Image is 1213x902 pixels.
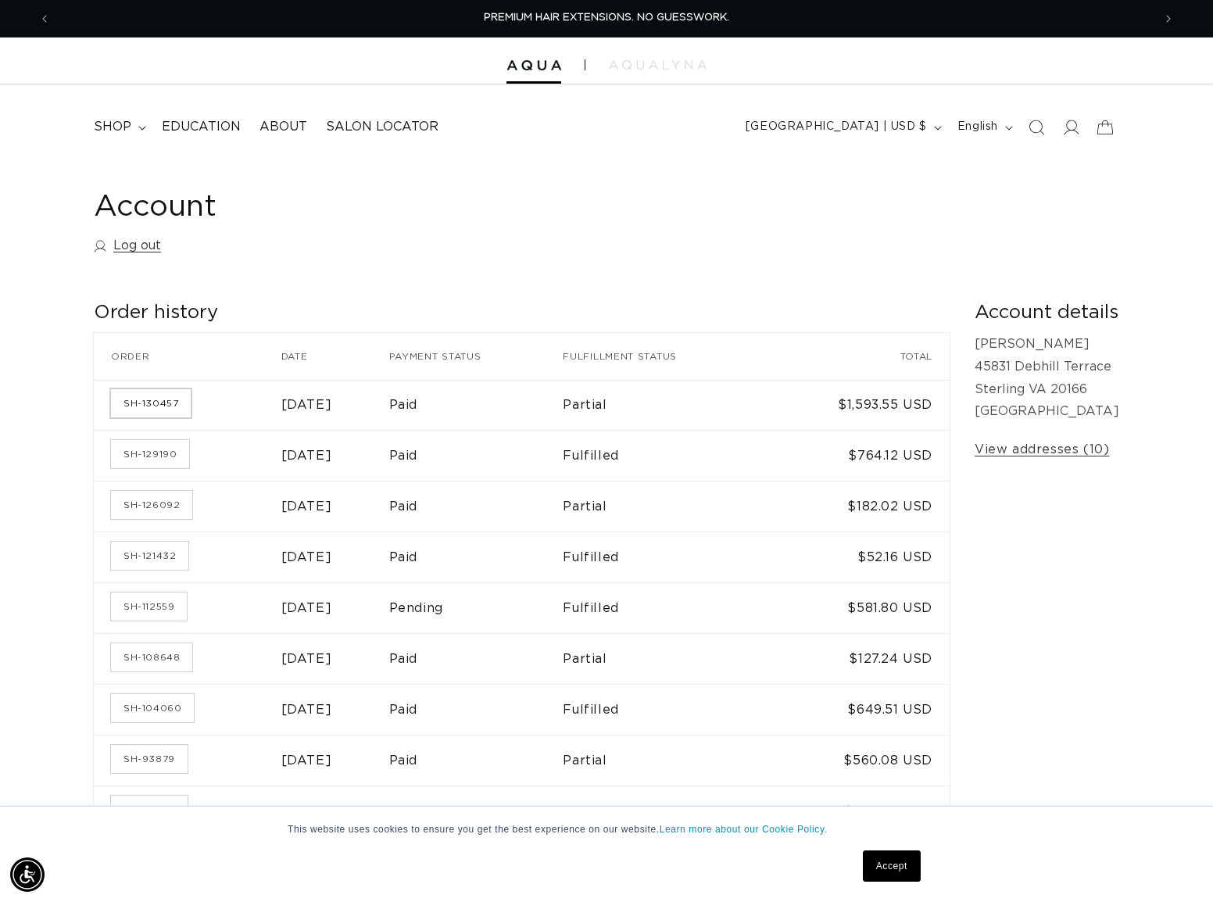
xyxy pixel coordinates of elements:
[863,850,921,882] a: Accept
[957,119,998,135] span: English
[281,602,332,614] time: [DATE]
[281,703,332,716] time: [DATE]
[10,857,45,892] div: Accessibility Menu
[771,333,950,380] th: Total
[94,301,950,325] h2: Order history
[771,582,950,633] td: $581.80 USD
[152,109,250,145] a: Education
[281,449,332,462] time: [DATE]
[975,333,1119,423] p: [PERSON_NAME] 45831 Debhill Terrace Sterling VA 20166 [GEOGRAPHIC_DATA]
[563,582,771,633] td: Fulfilled
[771,481,950,532] td: $182.02 USD
[94,333,281,380] th: Order
[162,119,241,135] span: Education
[281,333,389,380] th: Date
[660,824,828,835] a: Learn more about our Cookie Policy.
[1151,4,1186,34] button: Next announcement
[281,754,332,767] time: [DATE]
[111,389,191,417] a: Order number SH-130457
[84,109,152,145] summary: shop
[259,119,307,135] span: About
[771,633,950,684] td: $127.24 USD
[281,399,332,411] time: [DATE]
[389,333,564,380] th: Payment status
[563,380,771,431] td: Partial
[111,491,192,519] a: Order number SH-126092
[111,440,189,468] a: Order number SH-129190
[94,234,161,257] a: Log out
[281,805,332,818] time: [DATE]
[389,735,564,786] td: Paid
[389,481,564,532] td: Paid
[563,786,771,836] td: Fulfilled
[250,109,317,145] a: About
[484,13,729,23] span: PREMIUM HAIR EXTENSIONS. NO GUESSWORK.
[94,119,131,135] span: shop
[288,822,925,836] p: This website uses cookies to ensure you get the best experience on our website.
[94,188,1119,227] h1: Account
[389,430,564,481] td: Paid
[111,643,192,671] a: Order number SH-108648
[389,786,564,836] td: Paid
[506,60,561,71] img: Aqua Hair Extensions
[281,500,332,513] time: [DATE]
[563,684,771,735] td: Fulfilled
[111,542,188,570] a: Order number SH-121432
[1019,110,1054,145] summary: Search
[746,119,927,135] span: [GEOGRAPHIC_DATA] | USD $
[317,109,448,145] a: Salon Locator
[389,532,564,582] td: Paid
[771,430,950,481] td: $764.12 USD
[111,694,194,722] a: Order number SH-104060
[563,430,771,481] td: Fulfilled
[771,532,950,582] td: $52.16 USD
[389,380,564,431] td: Paid
[326,119,438,135] span: Salon Locator
[975,438,1109,461] a: View addresses (10)
[111,745,188,773] a: Order number SH-93879
[389,582,564,633] td: Pending
[975,301,1119,325] h2: Account details
[111,592,187,621] a: Order number SH-112559
[111,796,188,824] a: Order number SH-89529
[563,735,771,786] td: Partial
[281,551,332,564] time: [DATE]
[948,113,1019,142] button: English
[281,653,332,665] time: [DATE]
[736,113,948,142] button: [GEOGRAPHIC_DATA] | USD $
[563,633,771,684] td: Partial
[563,333,771,380] th: Fulfillment status
[771,735,950,786] td: $560.08 USD
[609,60,707,70] img: aqualyna.com
[771,684,950,735] td: $649.51 USD
[771,380,950,431] td: $1,593.55 USD
[563,481,771,532] td: Partial
[27,4,62,34] button: Previous announcement
[771,786,950,836] td: $569.08 USD
[389,684,564,735] td: Paid
[563,532,771,582] td: Fulfilled
[389,633,564,684] td: Paid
